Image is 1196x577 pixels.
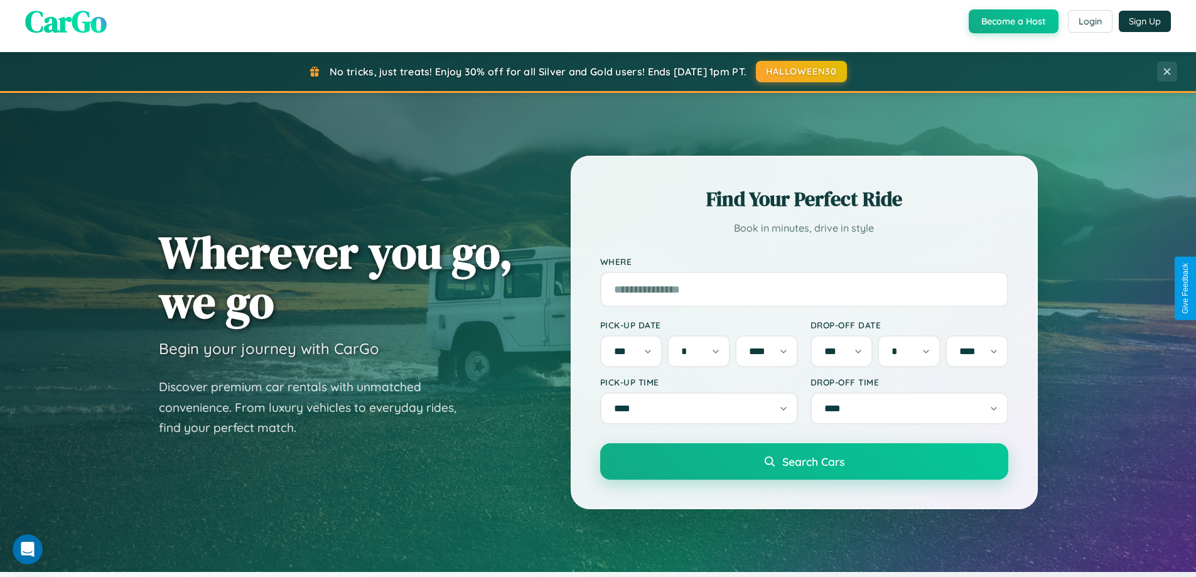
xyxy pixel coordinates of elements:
h3: Begin your journey with CarGo [159,339,379,358]
button: Search Cars [600,443,1008,480]
iframe: Intercom live chat [13,534,43,564]
div: Give Feedback [1181,263,1190,314]
label: Drop-off Date [811,320,1008,330]
h2: Find Your Perfect Ride [600,185,1008,213]
button: HALLOWEEN30 [756,61,847,82]
h1: Wherever you go, we go [159,227,513,326]
p: Discover premium car rentals with unmatched convenience. From luxury vehicles to everyday rides, ... [159,377,473,438]
span: CarGo [25,1,107,42]
button: Sign Up [1119,11,1171,32]
label: Where [600,256,1008,267]
span: Search Cars [782,455,844,468]
button: Become a Host [969,9,1059,33]
p: Book in minutes, drive in style [600,219,1008,237]
label: Pick-up Date [600,320,798,330]
button: Login [1068,10,1112,33]
label: Drop-off Time [811,377,1008,387]
label: Pick-up Time [600,377,798,387]
span: No tricks, just treats! Enjoy 30% off for all Silver and Gold users! Ends [DATE] 1pm PT. [330,65,746,78]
